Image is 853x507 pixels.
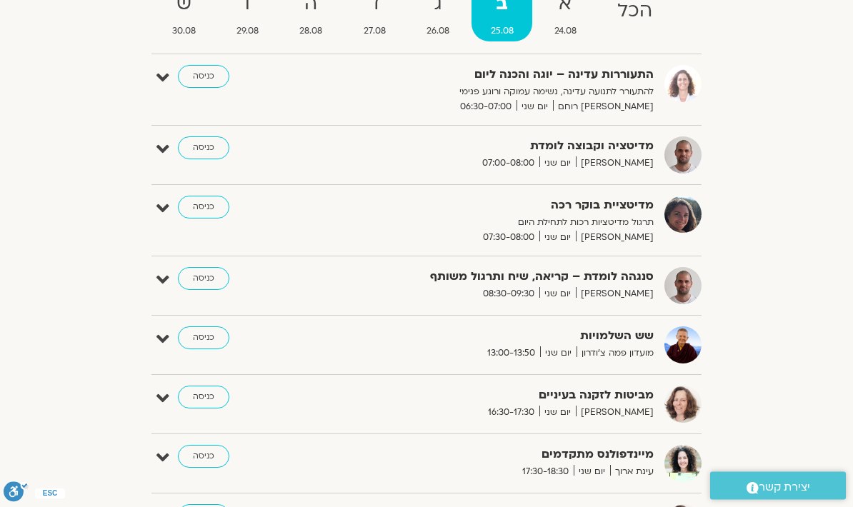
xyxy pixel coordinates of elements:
span: [PERSON_NAME] [576,156,654,171]
a: כניסה [178,196,229,219]
span: 30.08 [153,24,214,39]
span: יום שני [539,231,576,246]
strong: מיינדפולנס מתקדמים [346,446,654,465]
a: כניסה [178,268,229,291]
a: כניסה [178,386,229,409]
span: 28.08 [281,24,341,39]
a: כניסה [178,66,229,89]
a: יצירת קשר [710,472,846,500]
span: יום שני [574,465,610,480]
span: 24.08 [535,24,595,39]
span: יום שני [540,346,577,361]
span: מועדון פמה צ'ודרון [577,346,654,361]
span: יצירת קשר [759,478,810,497]
strong: סנגהה לומדת – קריאה, שיח ותרגול משותף [346,268,654,287]
span: 25.08 [472,24,532,39]
a: כניסה [178,137,229,160]
span: 17:30-18:30 [517,465,574,480]
strong: התעוררות עדינה – יוגה והכנה ליום [346,66,654,85]
span: 07:00-08:00 [477,156,539,171]
span: [PERSON_NAME] [576,231,654,246]
a: כניסה [178,446,229,468]
strong: מדיטציה וקבוצה לומדת [346,137,654,156]
span: 29.08 [217,24,277,39]
span: עינת ארוך [610,465,654,480]
span: יום שני [539,287,576,302]
span: [PERSON_NAME] [576,406,654,421]
p: להתעורר לתנועה עדינה, נשימה עמוקה ורוגע פנימי [346,85,654,100]
span: 06:30-07:00 [455,100,517,115]
span: 16:30-17:30 [483,406,539,421]
span: יום שני [517,100,553,115]
strong: שש השלמויות [346,327,654,346]
span: [PERSON_NAME] [576,287,654,302]
span: 26.08 [408,24,469,39]
strong: מדיטציית בוקר רכה [346,196,654,216]
span: 27.08 [344,24,404,39]
span: 08:30-09:30 [478,287,539,302]
a: כניסה [178,327,229,350]
span: 13:00-13:50 [482,346,540,361]
span: 07:30-08:00 [478,231,539,246]
strong: מביטות לזקנה בעיניים [346,386,654,406]
p: תרגול מדיטציות רכות לתחילת היום [346,216,654,231]
span: יום שני [539,406,576,421]
span: [PERSON_NAME] רוחם [553,100,654,115]
span: יום שני [539,156,576,171]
